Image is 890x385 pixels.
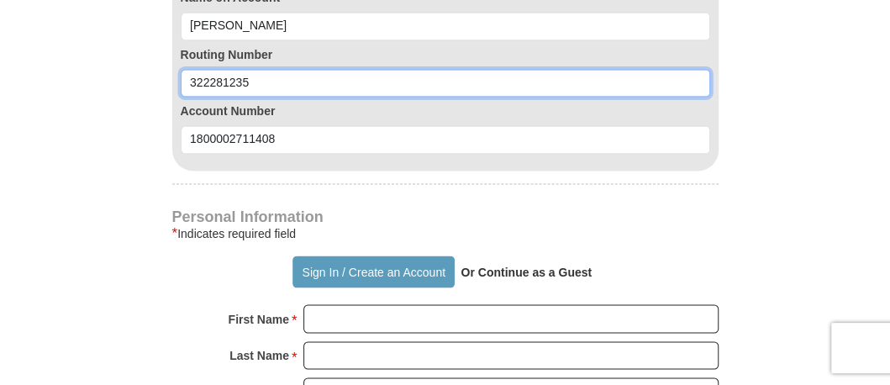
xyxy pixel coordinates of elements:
[172,209,719,223] h4: Personal Information
[181,103,710,119] label: Account Number
[181,46,710,63] label: Routing Number
[229,307,289,330] strong: First Name
[229,343,289,367] strong: Last Name
[292,256,455,287] button: Sign In / Create an Account
[461,265,592,278] strong: Or Continue as a Guest
[172,223,719,243] div: Indicates required field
